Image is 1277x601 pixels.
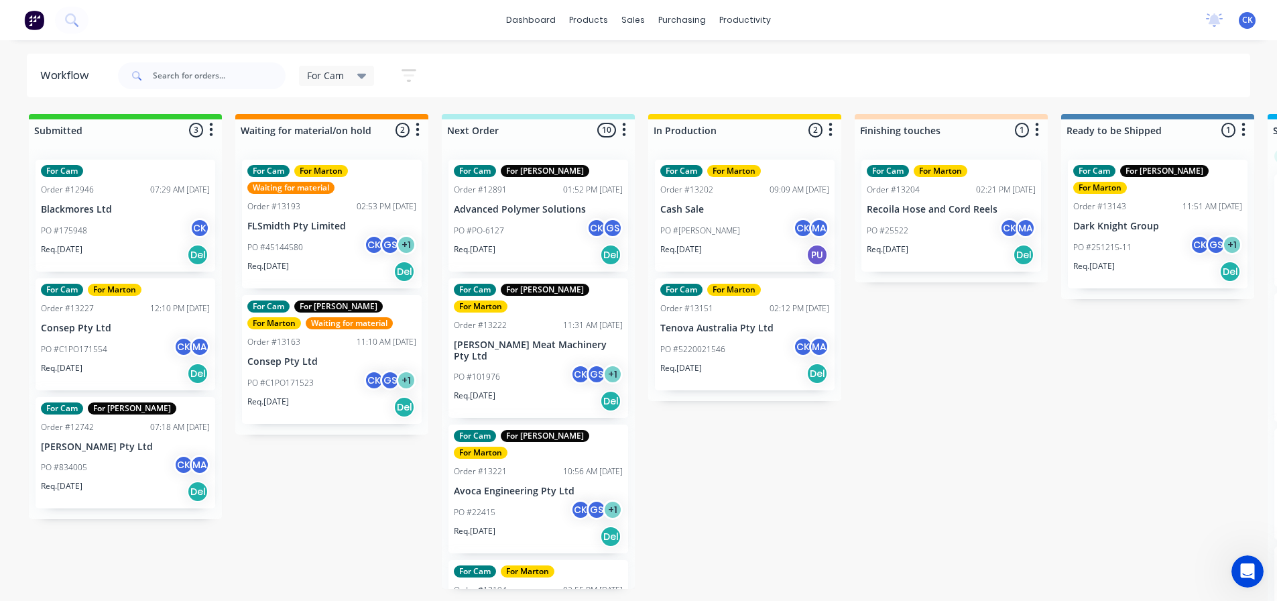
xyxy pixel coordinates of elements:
[454,300,507,313] div: For Marton
[570,364,591,384] div: CK
[294,300,383,313] div: For [PERSON_NAME]
[150,421,210,433] div: 07:18 AM [DATE]
[247,356,416,368] p: Consep Pty Ltd
[587,500,607,520] div: GS
[867,165,909,177] div: For Cam
[587,364,607,384] div: GS
[454,371,500,383] p: PO #101976
[242,160,422,288] div: For CamFor MartonWaiting for materialOrder #1319302:53 PM [DATE]FLSmidth Pty LimitedPO #45144580C...
[454,430,496,442] div: For Cam
[770,303,829,315] div: 02:12 PM [DATE]
[454,165,496,177] div: For Cam
[380,370,400,390] div: GS
[247,336,300,348] div: Order #13163
[150,303,210,315] div: 12:10 PM [DATE]
[41,284,83,296] div: For Cam
[806,244,828,266] div: PU
[501,284,589,296] div: For [PERSON_NAME]
[793,218,813,238] div: CK
[41,165,83,177] div: For Cam
[867,225,908,237] p: PO #25522
[793,337,813,357] div: CK
[454,525,495,537] p: Req. [DATE]
[655,160,835,272] div: For CamFor MartonOrder #1320209:09 AM [DATE]Cash SalePO #[PERSON_NAME]CKMAReq.[DATE]PU
[1073,260,1115,272] p: Req. [DATE]
[393,396,415,418] div: Del
[563,584,623,596] div: 02:55 PM [DATE]
[454,447,507,459] div: For Marton
[660,362,702,374] p: Req. [DATE]
[357,201,416,213] div: 02:53 PM [DATE]
[454,466,507,478] div: Order #13221
[1242,14,1253,26] span: CK
[41,461,87,474] p: PO #834005
[190,455,210,475] div: MA
[454,284,496,296] div: For Cam
[587,218,607,238] div: CK
[36,160,215,272] div: For CamOrder #1294607:29 AM [DATE]Blackmores LtdPO #175948CKReq.[DATE]Del
[1231,555,1264,588] iframe: Intercom live chat
[187,363,208,384] div: Del
[190,218,210,238] div: CK
[660,284,703,296] div: For Cam
[380,235,400,255] div: GS
[563,184,623,196] div: 01:52 PM [DATE]
[999,218,1020,238] div: CK
[1222,235,1242,255] div: + 1
[770,184,829,196] div: 09:09 AM [DATE]
[570,500,591,520] div: CK
[187,481,208,502] div: Del
[364,235,384,255] div: CK
[600,390,621,412] div: Del
[41,225,87,237] p: PO #175948
[1120,165,1209,177] div: For [PERSON_NAME]
[1219,261,1241,282] div: Del
[448,425,628,553] div: For CamFor [PERSON_NAME]For MartonOrder #1322110:56 AM [DATE]Avoca Engineering Pty LtdPO #22415CK...
[867,243,908,256] p: Req. [DATE]
[600,244,621,266] div: Del
[499,10,562,30] a: dashboard
[660,323,829,334] p: Tenova Australia Pty Ltd
[40,68,95,84] div: Workflow
[1073,201,1126,213] div: Order #13143
[41,184,94,196] div: Order #12946
[603,218,623,238] div: GS
[562,10,615,30] div: products
[603,500,623,520] div: + 1
[41,323,210,334] p: Consep Pty Ltd
[600,526,621,547] div: Del
[36,278,215,390] div: For CamFor MartonOrder #1322712:10 PM [DATE]Consep Pty LtdPO #C1PO171554CKMAReq.[DATE]Del
[867,204,1036,215] p: Recoila Hose and Cord Reels
[364,370,384,390] div: CK
[247,182,335,194] div: Waiting for material
[41,480,82,492] p: Req. [DATE]
[396,370,416,390] div: + 1
[247,260,289,272] p: Req. [DATE]
[190,337,210,357] div: MA
[861,160,1041,272] div: For CamFor MartonOrder #1320402:21 PM [DATE]Recoila Hose and Cord ReelsPO #25522CKMAReq.[DATE]Del
[454,319,507,331] div: Order #13222
[174,455,194,475] div: CK
[88,402,176,415] div: For [PERSON_NAME]
[809,337,829,357] div: MA
[563,466,623,478] div: 10:56 AM [DATE]
[174,337,194,357] div: CK
[1016,218,1036,238] div: MA
[88,284,141,296] div: For Marton
[153,62,286,89] input: Search for orders...
[713,10,778,30] div: productivity
[615,10,652,30] div: sales
[24,10,44,30] img: Factory
[454,486,623,497] p: Avoca Engineering Pty Ltd
[41,402,83,415] div: For Cam
[660,204,829,215] p: Cash Sale
[1073,241,1132,254] p: PO #251215-11
[652,10,713,30] div: purchasing
[393,261,415,282] div: Del
[660,184,713,196] div: Order #13202
[1073,221,1242,232] p: Dark Knight Group
[187,244,208,266] div: Del
[41,441,210,453] p: [PERSON_NAME] Pty Ltd
[454,339,623,362] p: [PERSON_NAME] Meat Machinery Pty Ltd
[41,204,210,215] p: Blackmores Ltd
